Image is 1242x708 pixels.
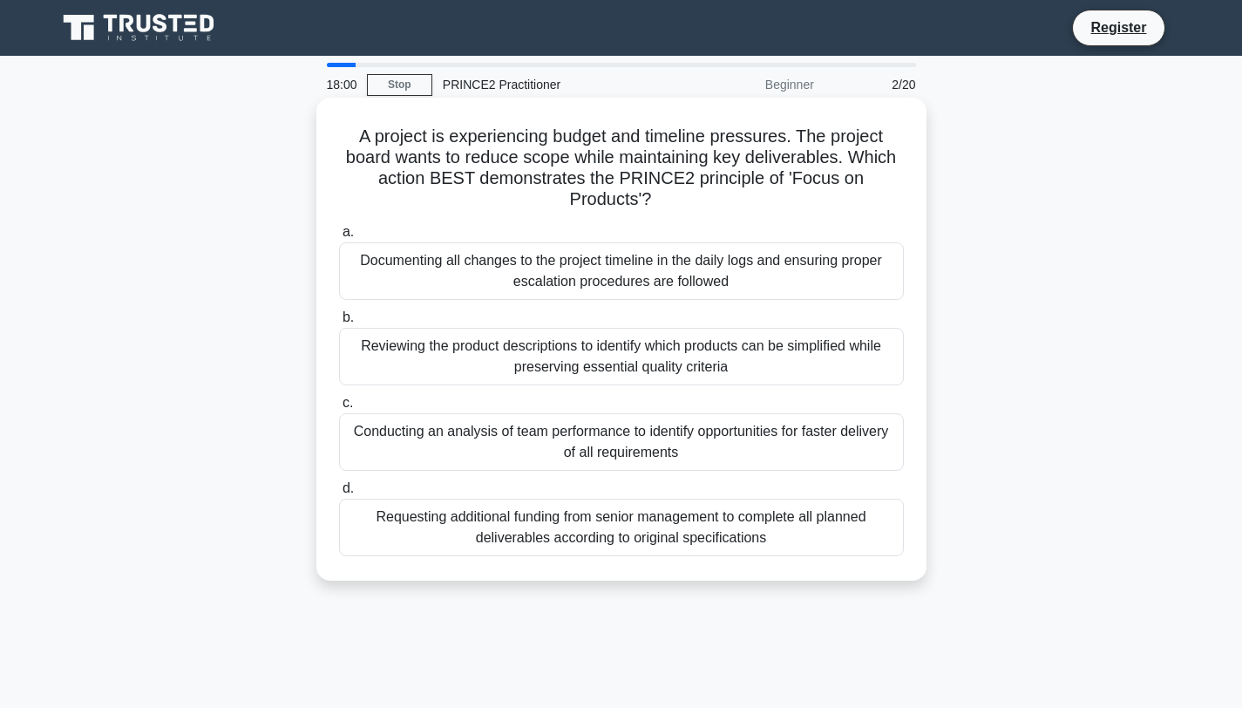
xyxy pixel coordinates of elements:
div: Requesting additional funding from senior management to complete all planned deliverables accordi... [339,499,904,556]
div: 18:00 [316,67,367,102]
h5: A project is experiencing budget and timeline pressures. The project board wants to reduce scope ... [337,126,906,211]
div: 2/20 [825,67,926,102]
a: Register [1080,17,1157,38]
a: Stop [367,74,432,96]
span: d. [343,480,354,495]
span: b. [343,310,354,324]
span: c. [343,395,353,410]
div: Conducting an analysis of team performance to identify opportunities for faster delivery of all r... [339,413,904,471]
div: PRINCE2 Practitioner [432,67,672,102]
span: a. [343,224,354,239]
div: Documenting all changes to the project timeline in the daily logs and ensuring proper escalation ... [339,242,904,300]
div: Beginner [672,67,825,102]
div: Reviewing the product descriptions to identify which products can be simplified while preserving ... [339,328,904,385]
